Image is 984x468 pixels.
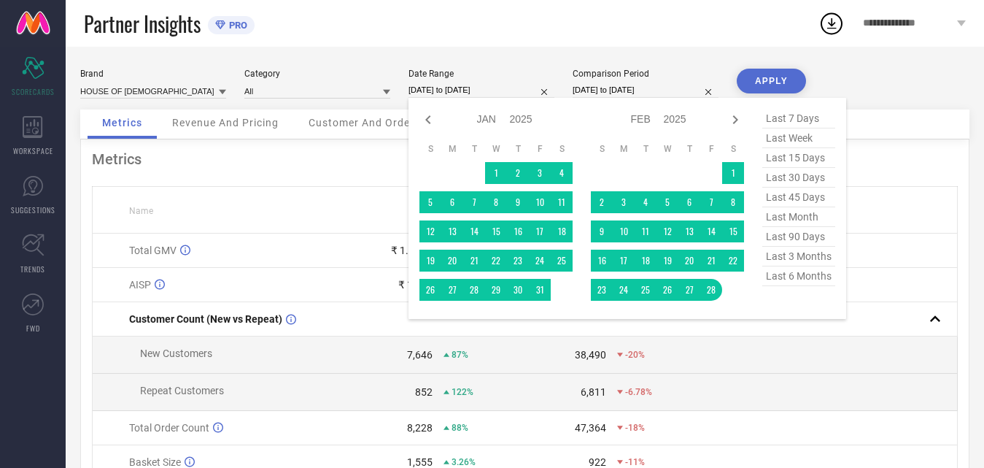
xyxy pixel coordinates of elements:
[11,204,55,215] span: SUGGESTIONS
[441,191,463,213] td: Mon Jan 06 2025
[452,350,468,360] span: 87%
[13,145,53,156] span: WORKSPACE
[309,117,420,128] span: Customer And Orders
[529,220,551,242] td: Fri Jan 17 2025
[722,143,744,155] th: Saturday
[529,191,551,213] td: Fri Jan 10 2025
[591,250,613,272] td: Sun Feb 16 2025
[452,423,468,433] span: 88%
[463,191,485,213] td: Tue Jan 07 2025
[529,250,551,272] td: Fri Jan 24 2025
[551,250,573,272] td: Sat Jan 25 2025
[463,220,485,242] td: Tue Jan 14 2025
[678,279,700,301] td: Thu Feb 27 2025
[591,143,613,155] th: Sunday
[463,143,485,155] th: Tuesday
[722,162,744,184] td: Sat Feb 01 2025
[507,191,529,213] td: Thu Jan 09 2025
[613,220,635,242] td: Mon Feb 10 2025
[419,111,437,128] div: Previous month
[635,220,656,242] td: Tue Feb 11 2025
[635,279,656,301] td: Tue Feb 25 2025
[172,117,279,128] span: Revenue And Pricing
[722,250,744,272] td: Sat Feb 22 2025
[415,386,433,398] div: 852
[419,220,441,242] td: Sun Jan 12 2025
[762,128,835,148] span: last week
[485,279,507,301] td: Wed Jan 29 2025
[129,245,177,256] span: Total GMV
[656,279,678,301] td: Wed Feb 26 2025
[529,279,551,301] td: Fri Jan 31 2025
[463,250,485,272] td: Tue Jan 21 2025
[656,250,678,272] td: Wed Feb 19 2025
[737,69,806,93] button: APPLY
[722,220,744,242] td: Sat Feb 15 2025
[419,279,441,301] td: Sun Jan 26 2025
[485,220,507,242] td: Wed Jan 15 2025
[12,86,55,97] span: SCORECARDS
[635,250,656,272] td: Tue Feb 18 2025
[452,457,476,467] span: 3.26%
[26,323,40,334] span: FWD
[507,162,529,184] td: Thu Jan 02 2025
[613,191,635,213] td: Mon Feb 03 2025
[408,69,554,79] div: Date Range
[129,456,181,468] span: Basket Size
[589,456,606,468] div: 922
[722,191,744,213] td: Sat Feb 08 2025
[591,220,613,242] td: Sun Feb 09 2025
[20,264,45,275] span: TRENDS
[625,387,652,397] span: -6.78%
[762,188,835,207] span: last 45 days
[407,456,433,468] div: 1,555
[407,349,433,361] div: 7,646
[140,348,212,359] span: New Customers
[84,9,201,39] span: Partner Insights
[419,250,441,272] td: Sun Jan 19 2025
[507,143,529,155] th: Thursday
[529,162,551,184] td: Fri Jan 03 2025
[140,385,224,396] span: Repeat Customers
[225,20,247,31] span: PRO
[678,143,700,155] th: Thursday
[485,250,507,272] td: Wed Jan 22 2025
[244,69,390,79] div: Category
[408,83,554,98] input: Select date range
[92,150,958,168] div: Metrics
[656,220,678,242] td: Wed Feb 12 2025
[441,250,463,272] td: Mon Jan 20 2025
[507,279,529,301] td: Thu Jan 30 2025
[573,83,718,98] input: Select comparison period
[575,422,606,434] div: 47,364
[391,245,433,256] div: ₹ 1.28 Cr
[407,422,433,434] div: 8,228
[635,191,656,213] td: Tue Feb 04 2025
[129,313,282,325] span: Customer Count (New vs Repeat)
[573,69,718,79] div: Comparison Period
[398,279,433,291] div: ₹ 1,492
[485,162,507,184] td: Wed Jan 01 2025
[678,191,700,213] td: Thu Feb 06 2025
[613,250,635,272] td: Mon Feb 17 2025
[700,220,722,242] td: Fri Feb 14 2025
[656,191,678,213] td: Wed Feb 05 2025
[762,266,835,286] span: last 6 months
[551,162,573,184] td: Sat Jan 04 2025
[625,457,645,467] span: -11%
[700,143,722,155] th: Friday
[818,10,845,37] div: Open download list
[762,109,835,128] span: last 7 days
[762,148,835,168] span: last 15 days
[700,250,722,272] td: Fri Feb 21 2025
[80,69,226,79] div: Brand
[625,350,645,360] span: -20%
[485,191,507,213] td: Wed Jan 08 2025
[700,191,722,213] td: Fri Feb 07 2025
[485,143,507,155] th: Wednesday
[700,279,722,301] td: Fri Feb 28 2025
[678,250,700,272] td: Thu Feb 20 2025
[762,207,835,227] span: last month
[762,247,835,266] span: last 3 months
[507,220,529,242] td: Thu Jan 16 2025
